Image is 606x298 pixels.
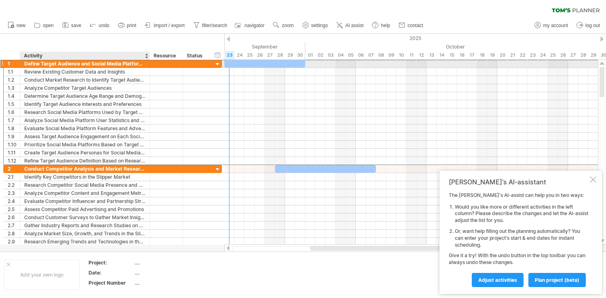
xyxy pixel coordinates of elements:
div: Identify Key Competitors in the Slipper Market [24,173,146,181]
div: 1 [8,60,20,68]
div: Identify Target Audience Interests and Preferences [24,100,146,108]
div: 2.4 [8,197,20,205]
a: print [116,20,139,31]
a: navigator [234,20,267,31]
div: Sunday, 12 October 2025 [416,51,427,59]
span: save [71,23,81,28]
div: Research Social Media Platforms Used by Target Audience [24,108,146,116]
div: .... [135,259,203,266]
div: .... [135,269,203,276]
div: Wednesday, 15 October 2025 [447,51,457,59]
div: Evaluate Competitor Influencer and Partnership Strategies [24,197,146,205]
div: 1.1 [8,68,20,76]
span: Adjust activities [478,277,517,283]
div: Monday, 20 October 2025 [497,51,507,59]
div: Wednesday, 8 October 2025 [376,51,386,59]
div: Friday, 17 October 2025 [467,51,477,59]
span: filter/search [202,23,227,28]
a: Adjust activities [472,273,524,287]
div: Tuesday, 28 October 2025 [578,51,588,59]
div: Friday, 24 October 2025 [538,51,548,59]
div: Sunday, 19 October 2025 [487,51,497,59]
div: 2.8 [8,230,20,237]
div: Thursday, 2 October 2025 [315,51,325,59]
a: AI assist [334,20,366,31]
div: Analyze Social Media Platform User Statistics and Trends [24,116,146,124]
span: AI assist [345,23,363,28]
div: Tuesday, 23 September 2025 [224,51,234,59]
div: Project: [89,259,133,266]
div: 1.11 [8,149,20,156]
div: Saturday, 11 October 2025 [406,51,416,59]
div: Saturday, 27 September 2025 [265,51,275,59]
span: contact [408,23,423,28]
span: settings [311,23,328,28]
div: Analyze Competitor Target Audiences [24,84,146,92]
div: Sunday, 28 September 2025 [275,51,285,59]
div: Saturday, 4 October 2025 [336,51,346,59]
div: Friday, 10 October 2025 [396,51,406,59]
div: Wednesday, 1 October 2025 [305,51,315,59]
a: my account [532,20,570,31]
span: open [43,23,54,28]
div: Determine Target Audience Age Range and Demographics [24,92,146,100]
a: settings [300,20,330,31]
a: log out [574,20,602,31]
a: help [370,20,393,31]
a: save [60,20,84,31]
div: Thursday, 23 October 2025 [528,51,538,59]
div: Wednesday, 24 September 2025 [234,51,245,59]
div: 2 [8,165,20,173]
span: import / export [154,23,185,28]
div: Resource [154,52,178,60]
div: 2.3 [8,189,20,197]
div: 1.4 [8,92,20,100]
div: 1.7 [8,116,20,124]
div: Add your own logo [4,260,80,290]
div: Gather Industry Reports and Research Studies on Slipper Market Trends [24,222,146,229]
div: Status [187,52,205,60]
div: Tuesday, 7 October 2025 [366,51,376,59]
div: Thursday, 16 October 2025 [457,51,467,59]
div: Project Number [89,279,133,286]
a: open [32,20,56,31]
div: 1.2 [8,76,20,84]
div: 1.8 [8,125,20,132]
a: new [6,20,28,31]
a: import / export [143,20,187,31]
div: Refine Target Audience Definition Based on Research Findings [24,157,146,165]
div: Create Target Audience Personas for Social Media Campaign [24,149,146,156]
div: 1.6 [8,108,20,116]
div: Thursday, 9 October 2025 [386,51,396,59]
a: plan project (beta) [528,273,586,287]
div: Monday, 27 October 2025 [568,51,578,59]
div: Conduct Customer Surveys to Gather Market Insights [24,213,146,221]
div: Research Competitor Social Media Presence and Strategy [24,181,146,189]
div: 2.6 [8,213,20,221]
div: Assess Target Audience Engagement on Each Social Media Platform [24,133,146,140]
div: Sunday, 26 October 2025 [558,51,568,59]
li: Would you like more or different activities in the left column? Please describe the changes and l... [455,204,588,224]
span: zoom [282,23,293,28]
a: filter/search [191,20,230,31]
div: Thursday, 25 September 2025 [245,51,255,59]
span: undo [99,23,110,28]
div: Wednesday, 22 October 2025 [517,51,528,59]
div: 2.5 [8,205,20,213]
span: new [17,23,25,28]
div: Saturday, 18 October 2025 [477,51,487,59]
div: Analyze Market Size, Growth, and Trends in the Slipper Industry [24,230,146,237]
div: 2.2 [8,181,20,189]
span: print [127,23,136,28]
a: contact [397,20,426,31]
div: 1.12 [8,157,20,165]
div: 1.3 [8,84,20,92]
div: Conduct Competitor Analysis and Market Research [24,165,146,173]
div: Define Target Audience and Social Media Platforms [24,60,146,68]
div: Monday, 29 September 2025 [285,51,295,59]
div: Activity [24,52,145,60]
div: Evaluate Social Media Platform Features and Advertising Options [24,125,146,132]
div: Friday, 3 October 2025 [325,51,336,59]
div: Date: [89,269,133,276]
div: Assess Competitor Paid Advertising and Promotions [24,205,146,213]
